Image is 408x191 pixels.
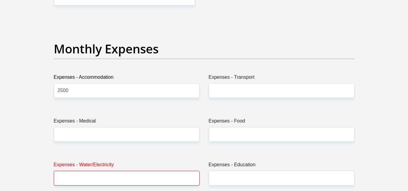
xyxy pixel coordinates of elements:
[54,83,200,98] input: Expenses - Accommodation
[54,117,200,127] label: Expenses - Medical
[209,171,355,186] input: Expenses - Education
[54,127,200,142] input: Expenses - Medical
[209,127,355,142] input: Expenses - Food
[209,161,355,171] label: Expenses - Education
[54,74,200,83] label: Expenses - Accommodation
[54,161,200,171] label: Expenses - Water/Electricity
[209,74,355,83] label: Expenses - Transport
[54,42,355,56] h2: Monthly Expenses
[209,83,355,98] input: Expenses - Transport
[209,117,355,127] label: Expenses - Food
[54,171,200,186] input: Expenses - Water/Electricity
